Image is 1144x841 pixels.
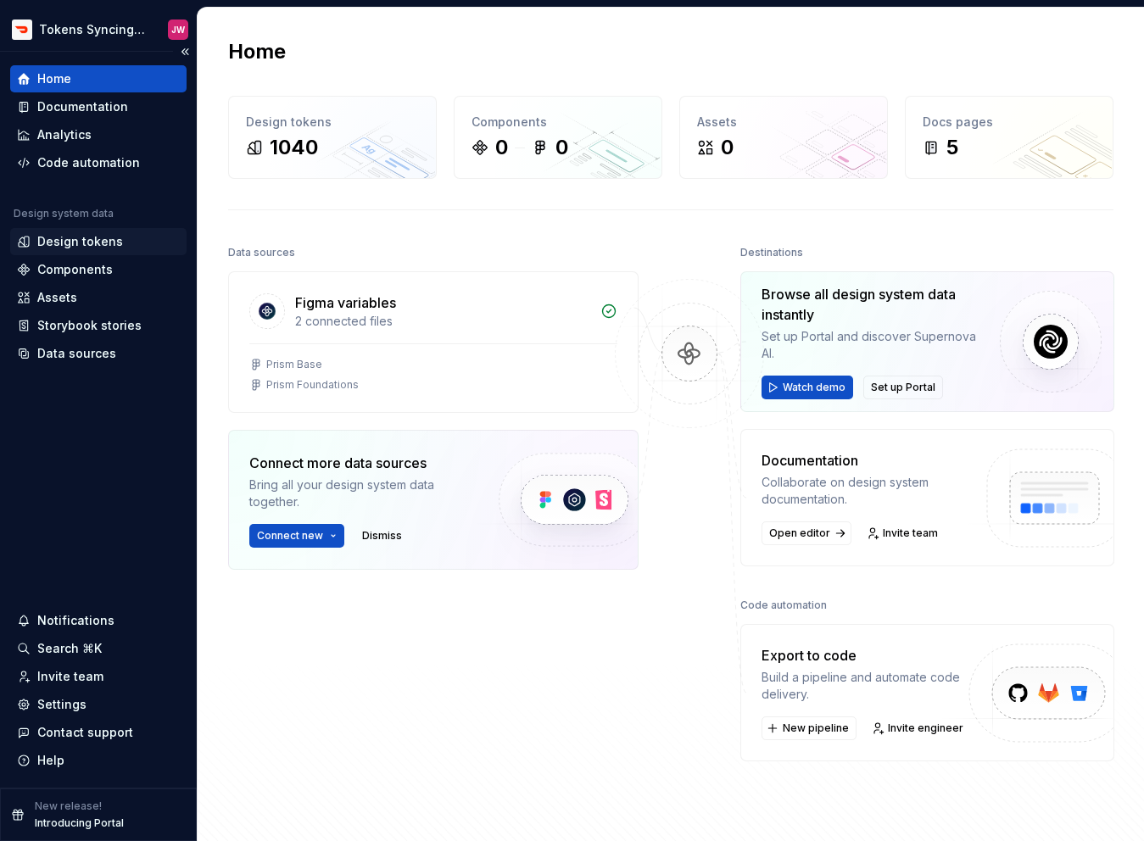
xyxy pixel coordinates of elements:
span: New pipeline [783,721,849,735]
div: Export to code [762,645,971,666]
a: Invite engineer [867,716,971,740]
a: Design tokens1040 [228,96,437,179]
a: Invite team [862,521,946,545]
button: Contact support [10,719,187,746]
div: Assets [37,289,77,306]
span: Open editor [769,526,830,540]
div: Invite team [37,668,103,685]
a: Open editor [762,521,851,545]
span: Connect new [257,529,323,543]
div: Help [37,752,64,769]
img: bd52d190-91a7-4889-9e90-eccda45865b1.png [12,19,32,40]
a: Docs pages5 [905,96,1113,179]
div: Data sources [228,241,295,265]
div: Documentation [37,98,128,115]
div: Home [37,70,71,87]
div: Destinations [740,241,803,265]
button: Help [10,747,187,774]
div: Notifications [37,612,114,629]
div: Connect more data sources [249,453,470,473]
div: Tokens Syncing Test [39,21,148,38]
a: Analytics [10,121,187,148]
div: Settings [37,696,86,713]
a: Home [10,65,187,92]
button: Notifications [10,607,187,634]
button: Dismiss [354,524,410,548]
a: Assets0 [679,96,888,179]
button: New pipeline [762,716,857,740]
a: Settings [10,691,187,718]
button: Search ⌘K [10,635,187,662]
span: Invite engineer [888,721,963,735]
p: New release! [35,799,102,813]
div: Collaborate on design system documentation. [762,474,971,508]
button: Connect new [249,524,344,548]
p: Introducing Portal [35,816,124,830]
div: Data sources [37,345,116,362]
div: Bring all your design system data together. [249,476,470,510]
div: Code automation [740,593,827,617]
a: Code automation [10,149,187,176]
div: Prism Base [266,358,322,371]
div: 2 connected files [295,313,590,330]
div: Documentation [762,450,971,471]
a: Design tokens [10,228,187,255]
button: Set up Portal [863,376,943,399]
a: Figma variables2 connected filesPrism BasePrism Foundations [228,271,639,413]
h2: Home [228,38,286,65]
div: Analytics [37,126,92,143]
span: Invite team [883,526,938,540]
span: Watch demo [783,381,845,394]
div: Docs pages [923,114,1096,131]
button: Tokens Syncing TestJW [3,11,193,47]
div: Code automation [37,154,140,171]
a: Data sources [10,340,187,367]
a: Documentation [10,93,187,120]
div: Assets [697,114,870,131]
div: Build a pipeline and automate code delivery. [762,669,971,703]
span: Set up Portal [871,381,935,394]
button: Watch demo [762,376,853,399]
div: Design tokens [37,233,123,250]
div: 0 [721,134,734,161]
div: Set up Portal and discover Supernova AI. [762,328,986,362]
div: Storybook stories [37,317,142,334]
div: JW [171,23,185,36]
div: Components [472,114,645,131]
div: Design system data [14,207,114,220]
a: Components00 [454,96,662,179]
div: 5 [946,134,958,161]
div: Search ⌘K [37,640,102,657]
span: Dismiss [362,529,402,543]
button: Collapse sidebar [173,40,197,64]
a: Storybook stories [10,312,187,339]
div: 1040 [270,134,318,161]
div: 0 [495,134,508,161]
a: Components [10,256,187,283]
div: 0 [555,134,568,161]
div: Components [37,261,113,278]
a: Assets [10,284,187,311]
div: Browse all design system data instantly [762,284,986,325]
div: Design tokens [246,114,419,131]
div: Contact support [37,724,133,741]
a: Invite team [10,663,187,690]
div: Figma variables [295,292,396,313]
div: Prism Foundations [266,378,359,392]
